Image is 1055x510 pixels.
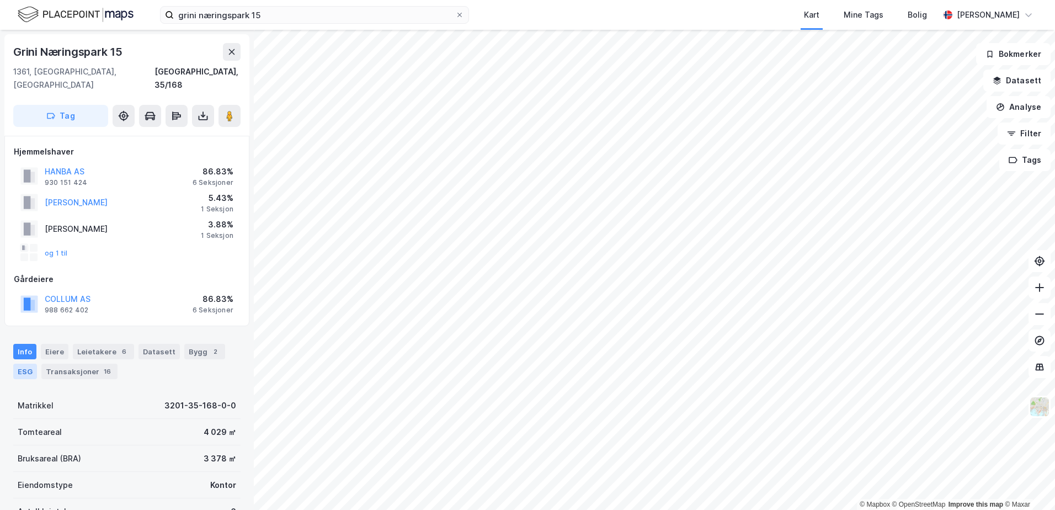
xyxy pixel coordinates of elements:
a: OpenStreetMap [892,501,946,508]
button: Analyse [987,96,1051,118]
button: Bokmerker [976,43,1051,65]
div: Matrikkel [18,399,54,412]
img: logo.f888ab2527a4732fd821a326f86c7f29.svg [18,5,134,24]
div: 1361, [GEOGRAPHIC_DATA], [GEOGRAPHIC_DATA] [13,65,154,92]
div: Eiendomstype [18,479,73,492]
div: Bygg [184,344,225,359]
div: [GEOGRAPHIC_DATA], 35/168 [154,65,241,92]
a: Improve this map [949,501,1003,508]
div: 16 [102,366,113,377]
div: Datasett [138,344,180,359]
input: Søk på adresse, matrikkel, gårdeiere, leietakere eller personer [174,7,455,23]
button: Tags [999,149,1051,171]
div: ESG [13,364,37,379]
div: Kart [804,8,819,22]
div: 5.43% [201,192,233,205]
div: 6 Seksjoner [193,306,233,315]
div: Kontor [210,479,236,492]
div: Eiere [41,344,68,359]
div: Leietakere [73,344,134,359]
div: Transaksjoner [41,364,118,379]
div: 3 378 ㎡ [204,452,236,465]
div: 86.83% [193,165,233,178]
div: 6 Seksjoner [193,178,233,187]
div: [PERSON_NAME] [45,222,108,236]
div: 3.88% [201,218,233,231]
div: Info [13,344,36,359]
div: Gårdeiere [14,273,240,286]
div: Bolig [908,8,927,22]
div: Grini Næringspark 15 [13,43,125,61]
div: 988 662 402 [45,306,88,315]
div: 2 [210,346,221,357]
button: Tag [13,105,108,127]
div: Hjemmelshaver [14,145,240,158]
div: 6 [119,346,130,357]
div: Tomteareal [18,426,62,439]
div: 4 029 ㎡ [204,426,236,439]
iframe: Chat Widget [1000,457,1055,510]
div: 1 Seksjon [201,205,233,214]
button: Filter [998,123,1051,145]
div: Kontrollprogram for chat [1000,457,1055,510]
div: Bruksareal (BRA) [18,452,81,465]
button: Datasett [983,70,1051,92]
div: 3201-35-168-0-0 [164,399,236,412]
a: Mapbox [860,501,890,508]
img: Z [1029,396,1050,417]
div: 86.83% [193,293,233,306]
div: [PERSON_NAME] [957,8,1020,22]
div: Mine Tags [844,8,883,22]
div: 1 Seksjon [201,231,233,240]
div: 930 151 424 [45,178,87,187]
